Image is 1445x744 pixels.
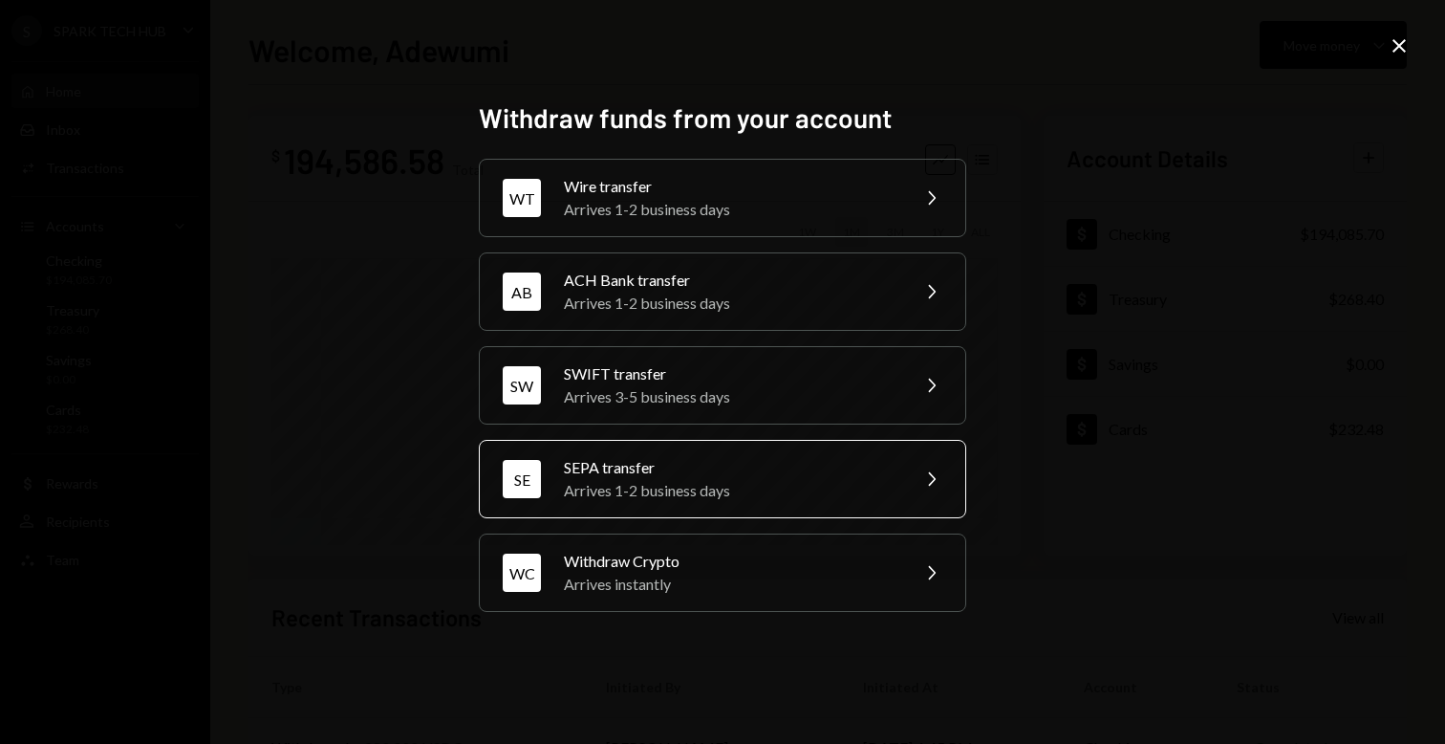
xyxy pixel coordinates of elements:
[503,460,541,498] div: SE
[503,554,541,592] div: WC
[479,534,966,612] button: WCWithdraw CryptoArrives instantly
[564,479,896,502] div: Arrives 1-2 business days
[503,179,541,217] div: WT
[503,366,541,405] div: SW
[564,550,896,573] div: Withdraw Crypto
[564,269,896,292] div: ACH Bank transfer
[564,175,896,198] div: Wire transfer
[564,573,896,596] div: Arrives instantly
[479,252,966,331] button: ABACH Bank transferArrives 1-2 business days
[479,346,966,425] button: SWSWIFT transferArrives 3-5 business days
[564,385,896,408] div: Arrives 3-5 business days
[479,440,966,518] button: SESEPA transferArrives 1-2 business days
[503,273,541,311] div: AB
[479,159,966,237] button: WTWire transferArrives 1-2 business days
[564,292,896,315] div: Arrives 1-2 business days
[564,362,896,385] div: SWIFT transfer
[479,99,966,137] h2: Withdraw funds from your account
[564,456,896,479] div: SEPA transfer
[564,198,896,221] div: Arrives 1-2 business days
